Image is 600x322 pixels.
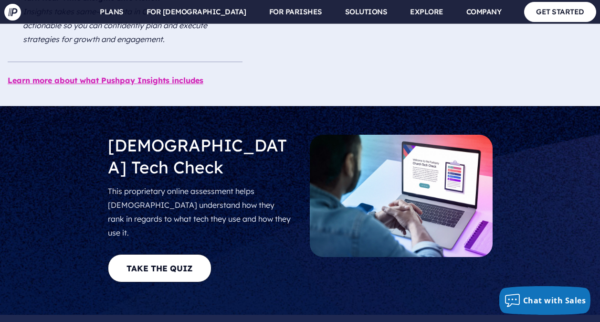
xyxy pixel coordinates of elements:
[310,135,493,257] img: Church Tech Check Blog Hero Image
[108,181,292,243] p: This proprietary online assessment helps [DEMOGRAPHIC_DATA] understand how they rank in regards t...
[499,286,591,315] button: Chat with Sales
[108,135,292,181] h3: [DEMOGRAPHIC_DATA] Tech Check
[23,7,232,44] em: Insights takes same-day data in ChurchStaq and makes it actionable so you can confidently plan an...
[8,75,203,85] a: Learn more about what Pushpay Insights includes
[310,137,493,146] picture: BLOG-ctc-concept1
[108,254,211,282] a: Take The Quiz
[524,2,596,21] a: GET STARTED
[523,295,586,306] span: Chat with Sales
